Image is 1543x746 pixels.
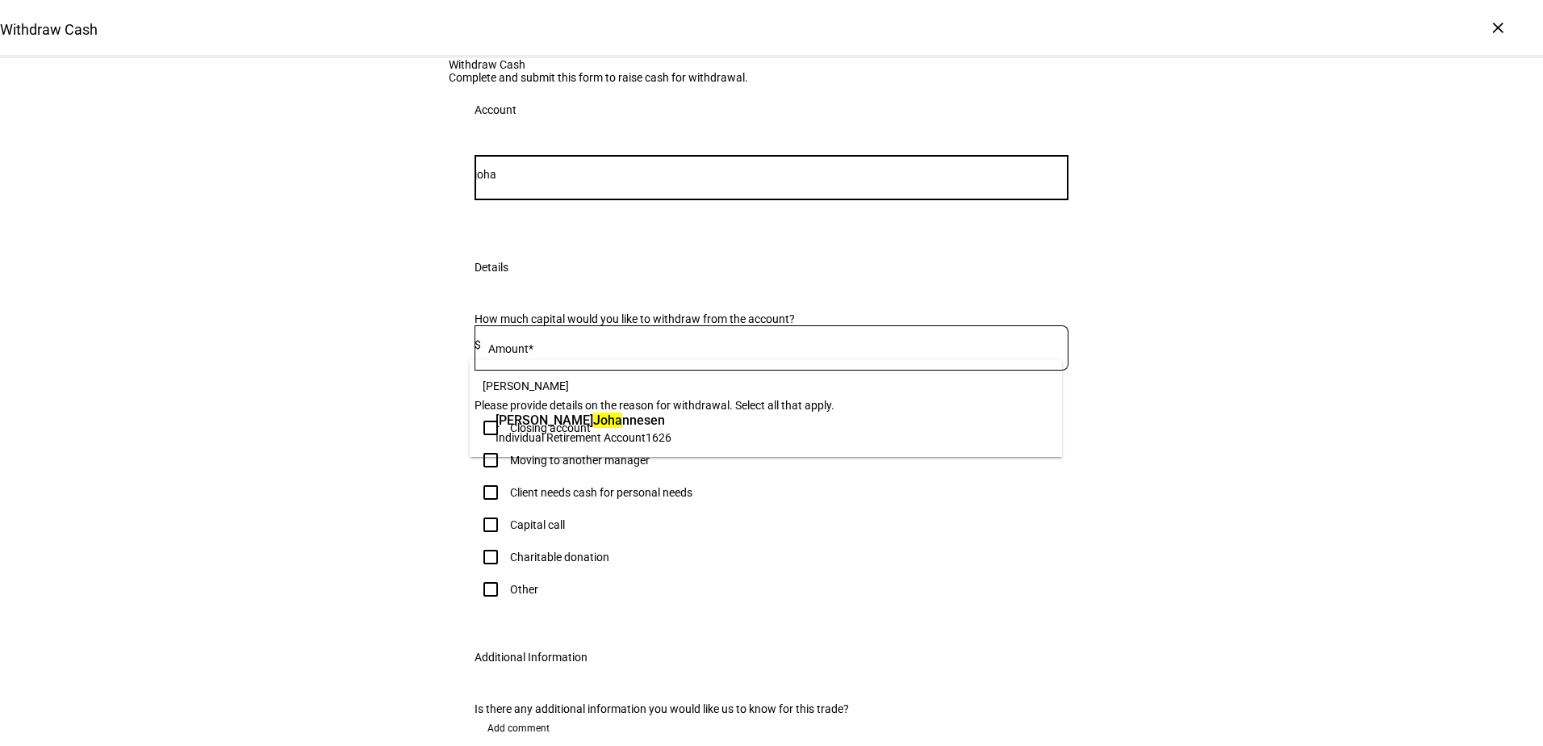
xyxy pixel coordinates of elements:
div: Charitable donation [510,551,609,564]
mat-label: Amount* [488,342,533,355]
div: Details [475,261,508,274]
span: [PERSON_NAME] [483,379,569,392]
span: [PERSON_NAME] nnesen [496,411,671,430]
input: Number [475,168,1068,181]
span: 1626 [646,431,671,444]
div: Account [475,103,516,116]
span: Add comment [487,715,550,741]
div: Other [510,583,538,596]
div: × [1485,15,1511,40]
div: Withdraw Cash [449,58,1094,71]
mark: Joha [593,413,622,428]
div: Additional Information [475,651,588,664]
span: Individual Retirement Account [496,431,646,444]
div: Robert G Johannesen [491,407,675,449]
div: How much capital would you like to withdraw from the account? [475,312,1068,325]
div: Capital call [510,518,565,531]
div: Is there any additional information you would like us to know for this trade? [475,702,1068,715]
div: Client needs cash for personal needs [510,486,692,499]
div: Complete and submit this form to raise cash for withdrawal. [449,71,1094,84]
button: Add comment [475,715,562,741]
span: $ [475,338,481,351]
div: Moving to another manager [510,454,650,467]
